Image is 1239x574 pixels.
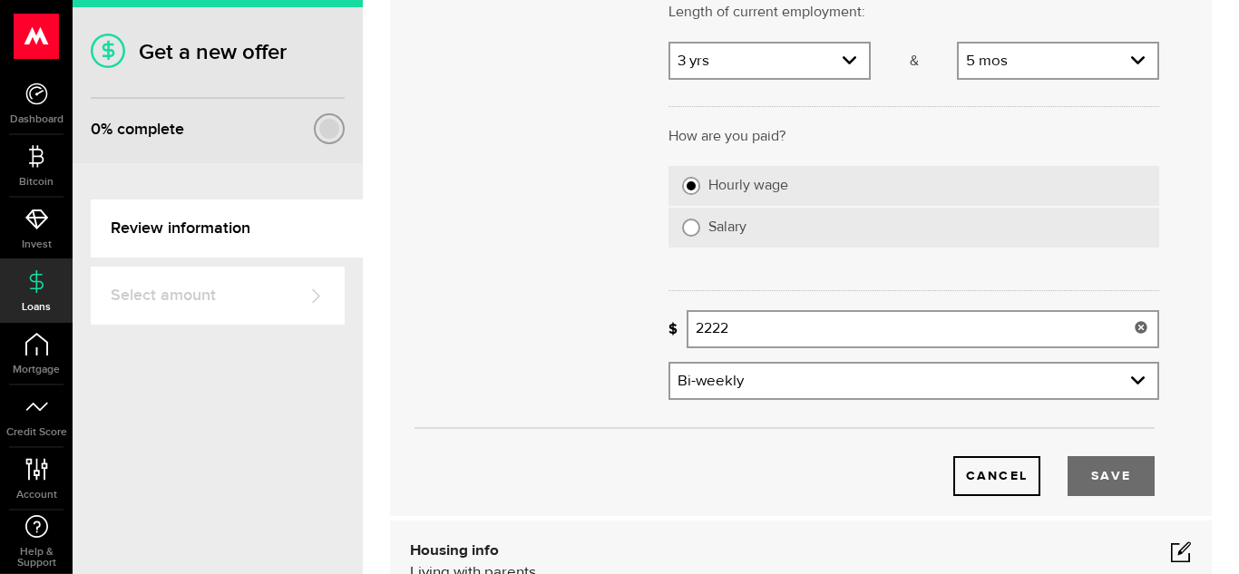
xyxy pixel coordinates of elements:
[668,126,1159,148] p: How are you paid?
[668,2,1159,24] p: Length of current employment:
[91,39,345,65] h1: Get a new offer
[1068,456,1155,496] button: Save
[682,177,700,195] input: Hourly wage
[91,120,101,139] span: 0
[682,219,700,237] input: Salary
[15,7,69,62] button: Open LiveChat chat widget
[91,113,184,146] div: % complete
[91,199,363,258] a: Review information
[708,219,1146,237] label: Salary
[670,364,1157,398] a: expand select
[959,44,1157,78] a: expand select
[670,44,869,78] a: expand select
[708,177,1146,195] label: Hourly wage
[410,543,499,559] b: Housing info
[871,51,957,73] p: &
[91,267,345,325] a: Select amount
[953,456,1040,496] button: Cancel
